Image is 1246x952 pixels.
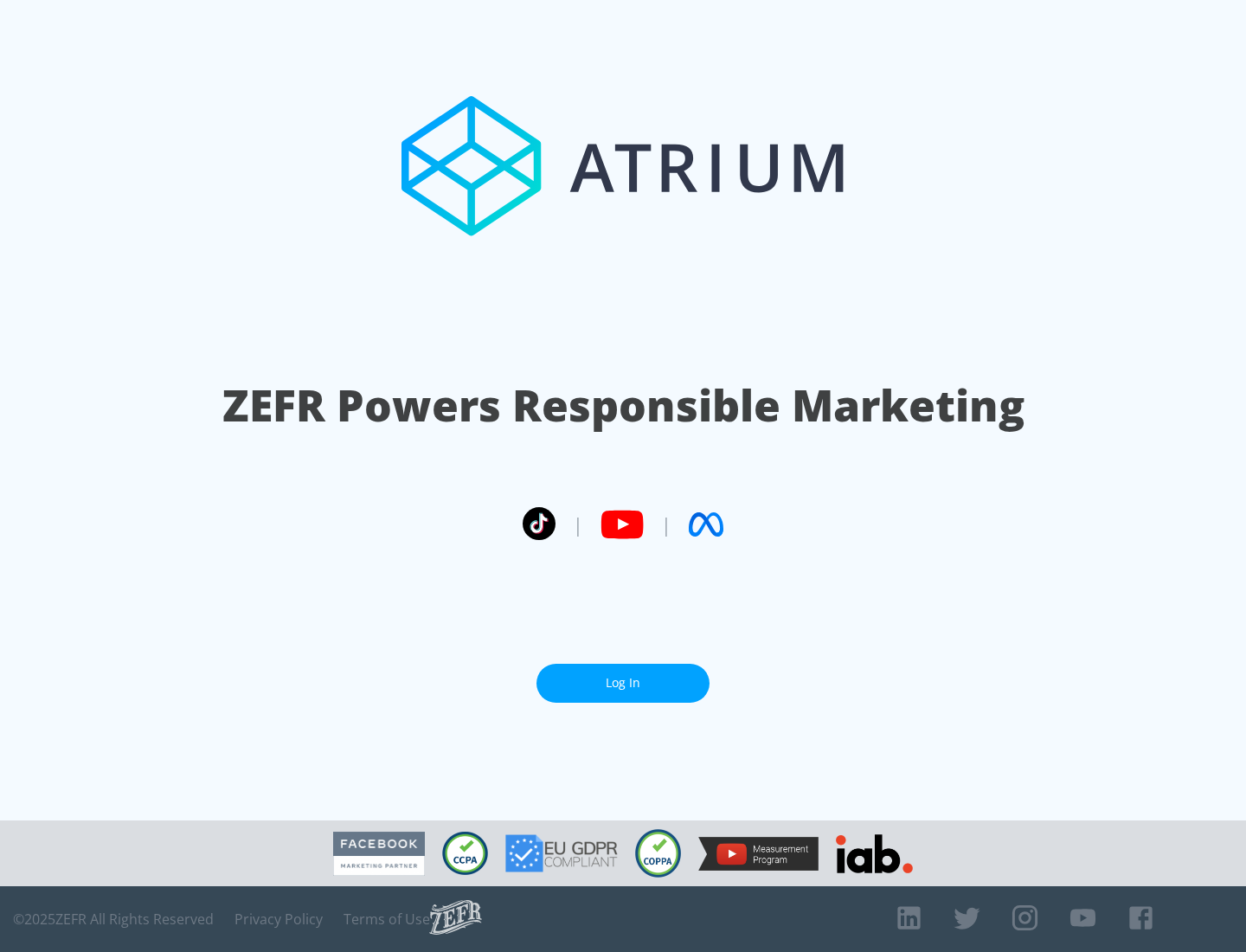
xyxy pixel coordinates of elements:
img: Facebook Marketing Partner [333,832,425,876]
img: CCPA Compliant [442,832,488,875]
span: | [573,511,583,537]
span: © 2025 ZEFR All Rights Reserved [13,910,214,928]
a: Terms of Use [344,910,430,928]
span: | [661,511,671,537]
img: COPPA Compliant [635,829,681,878]
h1: ZEFR Powers Responsible Marketing [222,376,1024,435]
img: IAB [836,834,913,873]
a: Privacy Policy [234,910,323,928]
img: GDPR Compliant [505,834,618,872]
img: YouTube Measurement Program [698,837,819,871]
a: Log In [536,664,710,703]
